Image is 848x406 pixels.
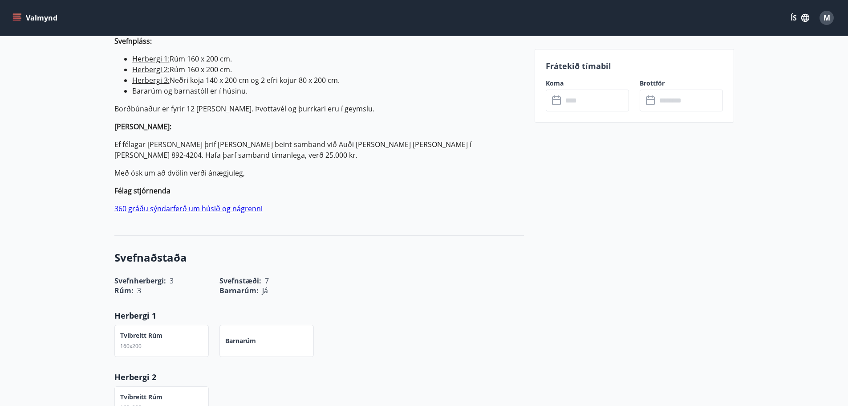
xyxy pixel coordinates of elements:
[786,10,814,26] button: ÍS
[137,286,141,295] span: 3
[114,168,524,178] p: Með ósk um að dvölin verði ánægjuleg,
[262,286,268,295] span: Já
[120,331,162,340] p: Tvíbreitt rúm
[114,36,152,46] strong: Svefnpláss:
[120,393,162,402] p: Tvíbreitt rúm
[132,75,524,86] li: Neðri koja 140 x 200 cm og 2 efri kojur 80 x 200 cm.
[114,186,170,196] strong: Félag stjórnenda
[546,60,723,72] p: Frátekið tímabil
[640,79,723,88] label: Brottför
[132,86,524,96] li: Bararúm og barnastóll er í húsinu.
[120,342,142,350] span: 160x200
[114,371,524,383] p: Herbergi 2
[114,204,263,213] a: 360 gráðu sýndarferð um húsið og nágrenni
[816,7,837,29] button: M
[225,336,256,345] p: Barnarúm
[132,75,170,85] ins: Herbergi 3:
[114,139,524,160] p: Ef félagar [PERSON_NAME] þrif [PERSON_NAME] beint samband við Auði [PERSON_NAME] [PERSON_NAME] í ...
[132,64,524,75] li: Rúm 160 x 200 cm.
[114,250,524,265] h3: Svefnaðstaða
[546,79,629,88] label: Koma
[132,54,170,64] ins: Herbergi 1:
[11,10,61,26] button: menu
[114,103,524,114] p: Borðbúnaður er fyrir 12 [PERSON_NAME]. Þvottavél og þurrkari eru í geymslu.
[219,286,259,295] span: Barnarúm :
[114,286,134,295] span: Rúm :
[824,13,830,23] span: M
[132,65,170,74] ins: Herbergi 2:
[132,53,524,64] li: Rúm 160 x 200 cm.
[114,310,524,321] p: Herbergi 1
[114,122,171,131] strong: [PERSON_NAME]:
